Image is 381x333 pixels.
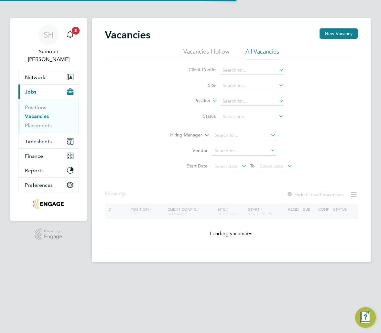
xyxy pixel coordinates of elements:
span: Select date [260,163,283,169]
li: Vacancies I follow [183,48,229,59]
a: Placements [25,122,52,128]
label: Client Config [179,67,216,73]
span: To [248,162,256,170]
a: 3 [64,25,77,45]
label: Status [179,113,216,119]
button: New Vacancy [320,28,358,39]
span: Network [25,74,45,80]
span: Preferences [25,182,53,188]
button: Network [18,70,79,84]
label: Position [173,98,210,104]
span: Reports [25,167,44,174]
button: Engage Resource Center [355,307,376,328]
button: Finance [18,149,79,163]
span: Summer Hadden [18,48,79,63]
input: Search for... [220,66,284,75]
label: Hiring Manager [165,132,202,138]
span: Finance [25,153,43,159]
li: All Vacancies [245,48,279,59]
input: Search for... [220,81,284,90]
button: Preferences [18,178,79,192]
button: Jobs [18,85,79,99]
nav: Main navigation [10,18,87,221]
span: Timesheets [25,138,52,145]
span: Jobs [25,89,36,95]
button: Reports [18,163,79,177]
input: Search for... [212,131,276,140]
label: Vendor [170,147,208,153]
input: Search for... [220,97,284,106]
a: Positions [25,104,46,110]
label: Start Date [170,163,208,169]
button: Timesheets [18,134,79,148]
a: SHSummer [PERSON_NAME] [18,25,79,63]
span: Select date [214,163,238,169]
span: ... [125,190,129,197]
span: 3 [72,27,80,35]
a: Vacancies [25,113,49,119]
a: Powered byEngage [35,228,62,241]
span: Engage [44,234,62,239]
a: Go to home page [18,199,79,209]
div: Jobs [18,99,79,134]
input: Select one [220,112,284,121]
h2: Vacancies [105,28,150,41]
div: Showing [105,190,130,197]
img: romaxrecruitment-logo-retina.png [33,199,63,209]
label: Hide Closed Vacancies [287,191,343,197]
input: Search for... [212,146,276,156]
label: Site [179,82,216,88]
span: Powered by [44,228,62,234]
span: SH [44,31,54,39]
